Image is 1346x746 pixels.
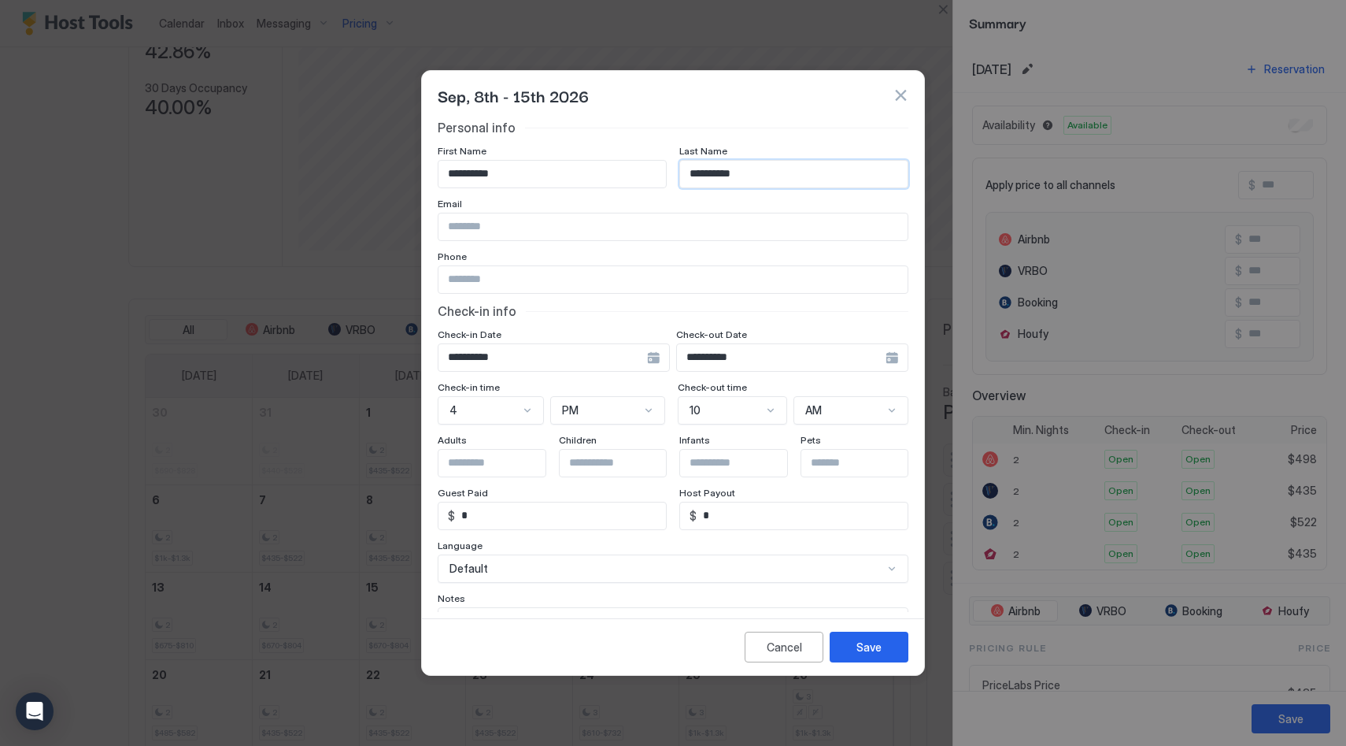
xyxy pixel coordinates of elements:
[449,403,457,418] span: 4
[678,381,747,393] span: Check-out time
[830,632,908,662] button: Save
[680,161,908,187] input: Input Field
[697,503,908,529] input: Input Field
[438,608,908,685] textarea: Input Field
[438,381,500,393] span: Check-in time
[745,632,823,662] button: Cancel
[438,120,516,135] span: Personal info
[16,692,54,730] div: Open Intercom Messenger
[805,403,822,418] span: AM
[856,639,882,655] div: Save
[438,303,516,319] span: Check-in info
[690,403,701,418] span: 10
[679,434,710,446] span: Infants
[559,434,597,446] span: Children
[438,344,647,371] input: Input Field
[562,403,579,418] span: PM
[438,450,568,477] input: Input Field
[449,562,488,576] span: Default
[438,434,467,446] span: Adults
[438,145,486,157] span: First Name
[438,328,501,340] span: Check-in Date
[677,344,886,371] input: Input Field
[455,503,666,529] input: Input Field
[438,251,467,262] span: Phone
[438,161,666,187] input: Input Field
[679,487,735,499] span: Host Payout
[438,84,589,107] span: Sep, 8th - 15th 2026
[801,434,821,446] span: Pets
[438,592,465,604] span: Notes
[679,145,727,157] span: Last Name
[438,487,488,499] span: Guest Paid
[438,266,908,293] input: Input Field
[690,509,697,523] span: $
[438,213,908,240] input: Input Field
[801,450,930,477] input: Input Field
[438,540,483,551] span: Language
[676,328,747,340] span: Check-out Date
[438,198,462,210] span: Email
[448,509,455,523] span: $
[560,450,689,477] input: Input Field
[680,450,809,477] input: Input Field
[767,639,802,655] div: Cancel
